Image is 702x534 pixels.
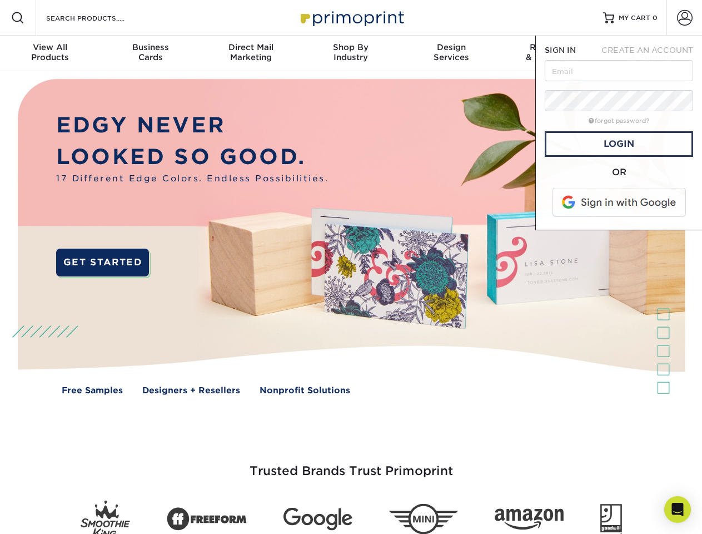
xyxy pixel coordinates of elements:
[501,42,601,52] span: Resources
[62,384,123,397] a: Free Samples
[301,36,401,71] a: Shop ByIndustry
[296,6,407,29] img: Primoprint
[56,249,149,276] a: GET STARTED
[664,496,691,523] div: Open Intercom Messenger
[142,384,240,397] a: Designers + Resellers
[545,166,693,179] div: OR
[545,131,693,157] a: Login
[589,117,649,125] a: forgot password?
[545,60,693,81] input: Email
[45,11,153,24] input: SEARCH PRODUCTS.....
[56,172,328,185] span: 17 Different Edge Colors. Endless Possibilities.
[501,42,601,62] div: & Templates
[401,42,501,52] span: Design
[619,13,650,23] span: MY CART
[201,42,301,52] span: Direct Mail
[100,42,200,52] span: Business
[56,141,328,173] p: LOOKED SO GOOD.
[3,500,94,530] iframe: Google Customer Reviews
[600,504,622,534] img: Goodwill
[601,46,693,55] span: CREATE AN ACCOUNT
[100,42,200,62] div: Cards
[283,508,352,531] img: Google
[301,42,401,52] span: Shop By
[495,509,564,530] img: Amazon
[401,42,501,62] div: Services
[260,384,350,397] a: Nonprofit Solutions
[301,42,401,62] div: Industry
[653,14,658,22] span: 0
[201,42,301,62] div: Marketing
[201,36,301,71] a: Direct MailMarketing
[501,36,601,71] a: Resources& Templates
[26,437,676,492] h3: Trusted Brands Trust Primoprint
[401,36,501,71] a: DesignServices
[100,36,200,71] a: BusinessCards
[545,46,576,55] span: SIGN IN
[56,110,328,141] p: EDGY NEVER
